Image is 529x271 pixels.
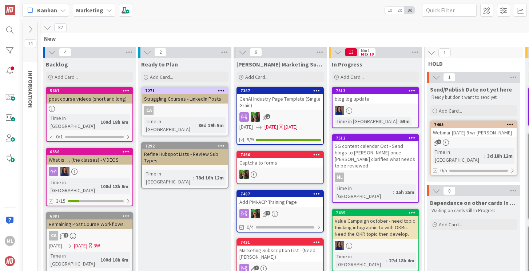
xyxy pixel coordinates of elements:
[431,121,517,128] div: 7465
[341,74,364,80] span: Add Card...
[394,188,416,196] div: 15h 25m
[47,149,132,155] div: 6356
[5,236,15,246] div: ML
[27,71,34,108] span: INFORMATION
[284,123,298,131] div: [DATE]
[47,88,132,104] div: 5687post course videos (short and long)
[194,174,226,182] div: 78d 16h 12m
[397,117,398,125] span: :
[361,52,374,56] div: Max 10
[49,252,98,268] div: Time in [GEOGRAPHIC_DATA]
[439,108,462,114] span: Add Card...
[5,5,15,15] img: Visit kanbanzone.com
[142,88,228,104] div: 7271Struggling Courses - LinkedIn Posts
[60,167,69,176] img: SL
[239,123,253,131] span: [DATE]
[266,211,270,215] span: 1
[251,209,260,218] img: SL
[393,188,394,196] span: :
[47,231,132,240] div: CA
[142,88,228,94] div: 7271
[237,197,323,207] div: Add PMI-ACP Training Page
[24,39,36,48] span: 14
[333,241,418,250] div: SL
[335,252,386,268] div: Time in [GEOGRAPHIC_DATA]
[434,122,517,127] div: 7465
[237,88,323,94] div: 7367
[237,94,323,110] div: GenAI Industry Page Template (Single Grain)
[428,60,514,67] span: HOLD
[333,210,418,216] div: 7435
[251,112,260,122] img: SL
[485,152,514,160] div: 3d 18h 12m
[266,114,270,119] span: 1
[332,61,362,68] span: In Progress
[237,239,323,246] div: 7431
[76,7,103,14] b: Marketing
[94,242,100,250] div: 3W
[98,256,99,264] span: :
[47,149,132,165] div: 6356What is … (the classes) - VIDEOS
[142,94,228,104] div: Struggling Courses - LinkedIn Posts
[430,199,517,206] span: Dependance on other cards In progress
[440,167,447,174] span: 0/5
[237,112,323,122] div: SL
[237,151,323,167] div: 7466Captcha to forms
[336,88,418,93] div: 7513
[237,209,323,218] div: SL
[47,213,132,229] div: 6087Remaining Post Course Workflows
[47,155,132,165] div: What is … (the classes) - VIDEOS
[49,178,98,194] div: Time in [GEOGRAPHIC_DATA]
[443,73,456,82] span: 1
[361,49,370,52] div: Min 1
[59,48,71,57] span: 4
[240,240,323,245] div: 7431
[333,88,418,94] div: 7513
[47,88,132,94] div: 5687
[335,117,397,125] div: Time in [GEOGRAPHIC_DATA]
[237,170,323,179] div: SL
[54,23,67,32] span: 82
[430,86,512,93] span: Send/Publish Date not yet here
[50,214,132,219] div: 6087
[56,197,65,205] span: 3/15
[443,186,456,195] span: 0
[98,182,99,190] span: :
[333,106,418,115] div: SL
[335,184,393,200] div: Time in [GEOGRAPHIC_DATA]
[335,241,344,250] img: SL
[99,256,130,264] div: 100d 18h 6m
[236,61,324,68] span: Scott's Marketing Support IN Progress
[386,256,387,264] span: :
[336,210,418,215] div: 7435
[50,149,132,154] div: 6356
[64,233,68,238] span: 1
[74,242,87,250] span: [DATE]
[49,231,58,240] div: CA
[56,133,63,141] span: 0/1
[333,210,418,239] div: 7435Value Campaign october - need topic thinking infographic to with OKRs. Need the OKR topic the...
[98,118,99,126] span: :
[240,152,323,157] div: 7466
[150,74,173,80] span: Add Card...
[99,182,130,190] div: 100d 18h 6m
[333,135,418,170] div: 7512SG content calendar Oct - Send blogs to [PERSON_NAME] once [PERSON_NAME] clarifies what needs...
[5,256,15,266] img: avatar
[333,88,418,104] div: 7513blog log update
[264,123,278,131] span: [DATE]
[47,213,132,219] div: 6087
[145,88,228,93] div: 7271
[247,136,254,143] span: 9/9
[333,216,418,239] div: Value Campaign october - need topic thinking infographic to with OKRs. Need the OKR topic then de...
[237,88,323,110] div: 7367GenAI Industry Page Template (Single Grain)
[237,239,323,262] div: 7431Marketing Subscription List - (Need [PERSON_NAME])
[144,117,195,133] div: Time in [GEOGRAPHIC_DATA]
[47,94,132,104] div: post course videos (short and long)
[240,88,323,93] div: 7367
[245,74,269,80] span: Add Card...
[387,256,416,264] div: 27d 18h 4m
[247,223,254,231] span: 0/4
[37,6,57,15] span: Kanban
[405,7,414,14] span: 3x
[240,191,323,197] div: 7487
